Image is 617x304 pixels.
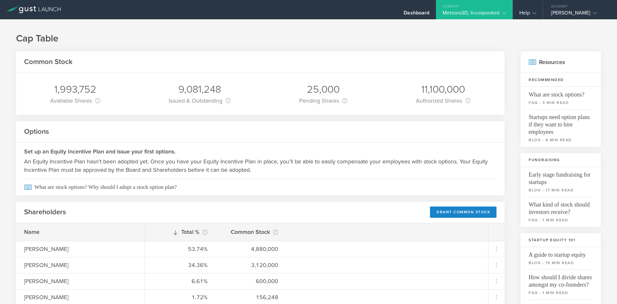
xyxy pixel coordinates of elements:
[529,217,593,223] small: faq - 1 min read
[224,293,278,301] div: 156,248
[529,100,593,106] small: faq - 3 min read
[153,261,208,269] div: 34.36%
[24,293,137,301] div: [PERSON_NAME]
[521,233,601,247] h3: Startup Equity 101
[50,96,100,105] div: Available Shares
[521,109,601,147] a: Startups need option plans if they want to hire employeesblog - 6 min read
[404,10,429,19] div: Dashboard
[24,147,496,156] h3: Set up an Equity Incentive Plan and issue your first options.
[416,83,470,96] div: 11,100,000
[169,83,231,96] div: 9,081,248
[519,10,536,19] div: Help
[16,179,505,195] a: What are stock options? Why should I adopt a stock option plan?
[521,153,601,167] h3: Fundraising
[153,245,208,253] div: 53.74%
[529,167,593,186] span: Early stage fundraising for startups
[529,260,593,266] small: blog - 15 min read
[299,96,347,105] div: Pending Shares
[24,127,49,136] h2: Options
[521,87,601,109] a: What are stock options?faq - 3 min read
[443,10,506,19] div: Meteora3D, Incorporated
[529,87,593,98] span: What are stock options?
[24,228,137,236] div: Name
[529,109,593,136] span: Startups need option plans if they want to hire employees
[416,96,470,105] div: Authorized Shares
[299,83,347,96] div: 25,000
[529,187,593,193] small: blog - 17 min read
[529,247,593,259] span: A guide to startup equity
[430,207,496,218] div: Grant Common Stock
[521,167,601,197] a: Early stage fundraising for startupsblog - 17 min read
[24,261,137,269] div: [PERSON_NAME]
[24,157,496,174] p: An Equity Incentive Plan hasn't been adopted yet. Once you have your Equity Incentive Plan in pla...
[529,270,593,289] span: How should I divide shares amongst my co-founders?
[24,277,137,285] div: [PERSON_NAME]
[224,245,278,253] div: 4,880,000
[153,293,208,301] div: 1.72%
[224,227,278,236] div: Common Stock
[529,137,593,143] small: blog - 6 min read
[521,73,601,87] h3: Recommended
[24,245,137,253] div: [PERSON_NAME]
[551,10,606,19] div: [PERSON_NAME]
[50,83,100,96] div: 1,993,752
[224,277,278,285] div: 600,000
[521,51,601,73] h2: Resources
[521,247,601,270] a: A guide to startup equityblog - 15 min read
[224,261,278,269] div: 3,120,000
[529,197,593,216] span: What kind of stock should investors receive?
[24,179,496,195] span: What are stock options? Why should I adopt a stock option plan?
[521,197,601,227] a: What kind of stock should investors receive?faq - 1 min read
[521,270,601,299] a: How should I divide shares amongst my co-founders?faq - 1 min read
[529,290,593,296] small: faq - 1 min read
[153,227,208,236] div: Total %
[153,277,208,285] div: 6.61%
[16,32,601,45] h1: Cap Table
[24,207,66,217] h2: Shareholders
[169,96,231,105] div: Issued & Outstanding
[24,57,73,67] h2: Common Stock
